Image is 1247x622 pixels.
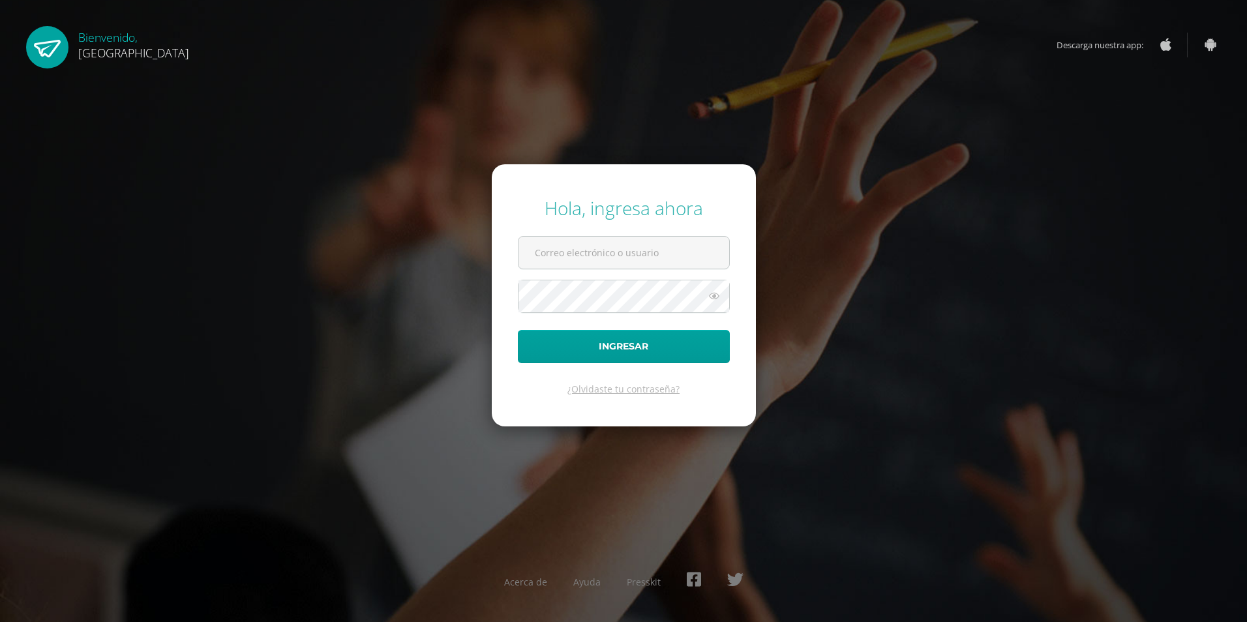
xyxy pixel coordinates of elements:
[518,330,730,363] button: Ingresar
[567,383,680,395] a: ¿Olvidaste tu contraseña?
[573,576,601,588] a: Ayuda
[518,196,730,220] div: Hola, ingresa ahora
[518,237,729,269] input: Correo electrónico o usuario
[1057,33,1156,57] span: Descarga nuestra app:
[78,45,189,61] span: [GEOGRAPHIC_DATA]
[504,576,547,588] a: Acerca de
[78,26,189,61] div: Bienvenido,
[627,576,661,588] a: Presskit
